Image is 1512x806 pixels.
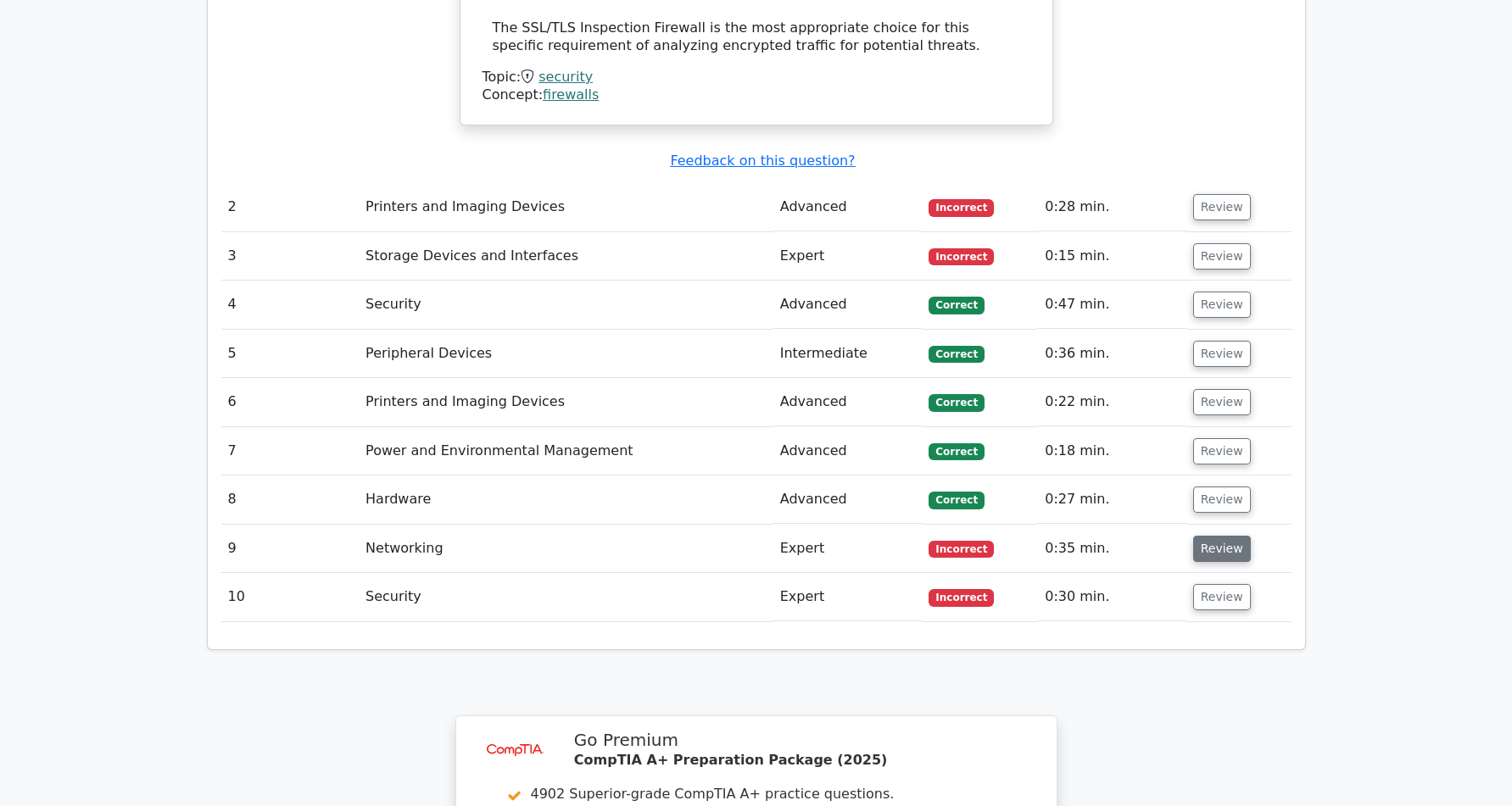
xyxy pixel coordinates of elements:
[483,69,1030,86] div: Topic:
[1038,330,1186,378] td: 0:36 min.
[359,183,773,231] td: Printers and Imaging Devices
[221,281,360,329] td: 4
[1193,292,1251,318] button: Review
[1038,525,1186,573] td: 0:35 min.
[1193,536,1251,562] button: Review
[1193,389,1251,415] button: Review
[221,378,360,426] td: 6
[1038,378,1186,426] td: 0:22 min.
[538,69,593,85] a: security
[1193,341,1251,367] button: Review
[773,281,923,329] td: Advanced
[1038,281,1186,329] td: 0:47 min.
[929,394,984,411] span: Correct
[221,427,360,475] td: 7
[1193,438,1251,464] button: Review
[1193,243,1251,270] button: Review
[1038,427,1186,475] td: 0:18 min.
[929,589,994,606] span: Incorrect
[359,475,773,524] td: Hardware
[929,492,984,509] span: Correct
[359,378,773,426] td: Printers and Imaging Devices
[1193,194,1251,220] button: Review
[773,232,923,281] td: Expert
[929,346,984,363] span: Correct
[773,475,923,524] td: Advanced
[670,153,855,169] a: Feedback on this question?
[1193,486,1251,513] button: Review
[221,573,360,621] td: 10
[221,330,360,378] td: 5
[773,183,923,231] td: Advanced
[359,330,773,378] td: Peripheral Devices
[359,525,773,573] td: Networking
[359,232,773,281] td: Storage Devices and Interfaces
[929,297,984,314] span: Correct
[773,330,923,378] td: Intermediate
[929,541,994,558] span: Incorrect
[929,443,984,460] span: Correct
[929,248,994,265] span: Incorrect
[221,232,360,281] td: 3
[1038,573,1186,621] td: 0:30 min.
[221,183,360,231] td: 2
[773,573,923,621] td: Expert
[359,281,773,329] td: Security
[1038,232,1186,281] td: 0:15 min.
[483,86,1030,104] div: Concept:
[929,199,994,216] span: Incorrect
[359,427,773,475] td: Power and Environmental Management
[221,525,360,573] td: 9
[359,573,773,621] td: Security
[773,378,923,426] td: Advanced
[773,525,923,573] td: Expert
[543,86,599,103] a: firewalls
[221,475,360,524] td: 8
[773,427,923,475] td: Advanced
[1038,475,1186,524] td: 0:27 min.
[1038,183,1186,231] td: 0:28 min.
[1193,584,1251,610] button: Review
